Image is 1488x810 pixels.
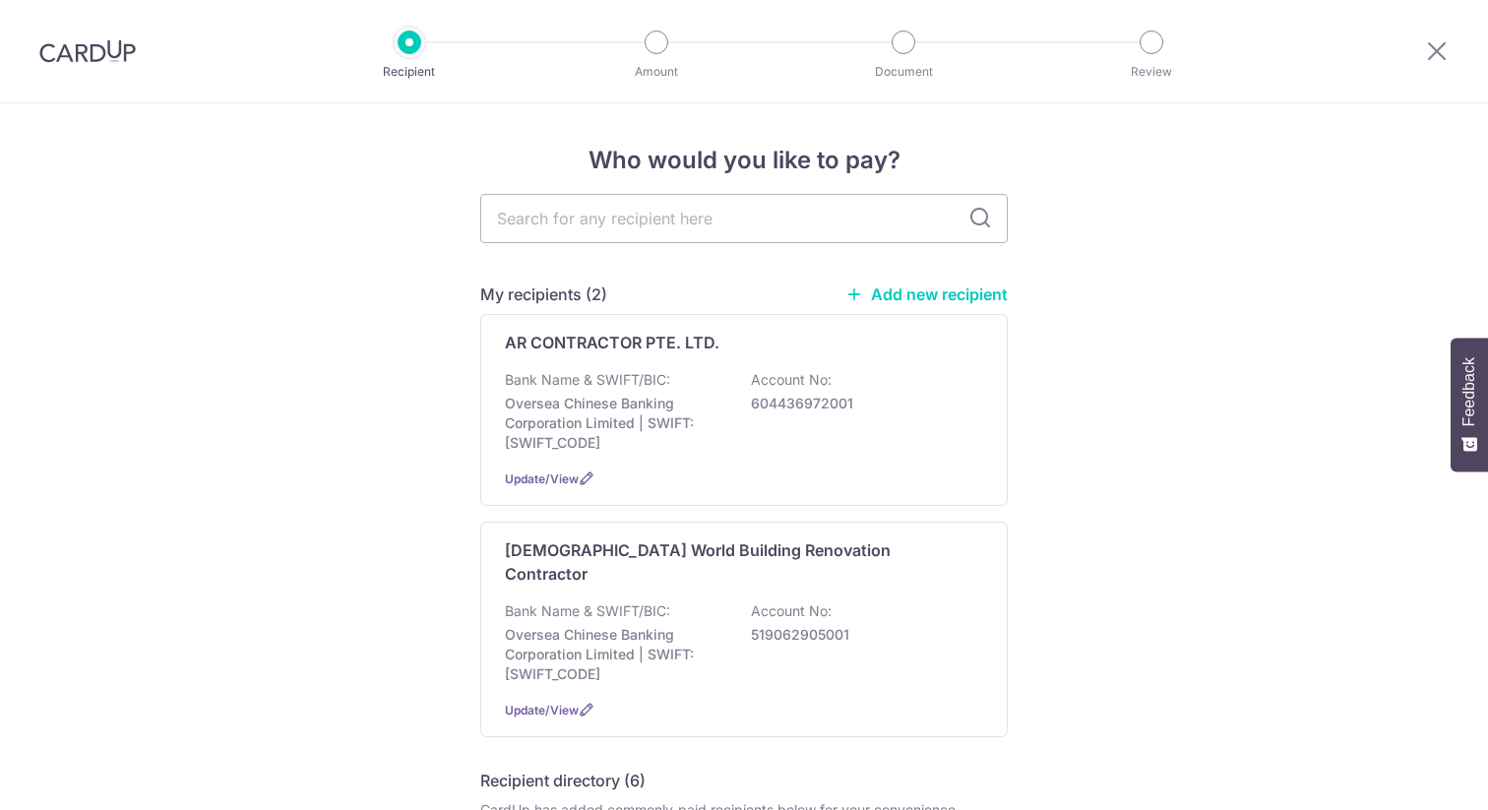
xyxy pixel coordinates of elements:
[1361,751,1468,800] iframe: Opens a widget where you can find more information
[480,769,646,792] h5: Recipient directory (6)
[751,625,971,645] p: 519062905001
[505,331,719,354] p: AR CONTRACTOR PTE. LTD.
[1451,338,1488,471] button: Feedback - Show survey
[505,370,670,390] p: Bank Name & SWIFT/BIC:
[751,394,971,413] p: 604436972001
[845,284,1008,304] a: Add new recipient
[584,62,729,82] p: Amount
[505,471,579,486] a: Update/View
[505,625,725,684] p: Oversea Chinese Banking Corporation Limited | SWIFT: [SWIFT_CODE]
[1460,357,1478,426] span: Feedback
[480,282,607,306] h5: My recipients (2)
[505,703,579,717] a: Update/View
[505,538,960,586] p: [DEMOGRAPHIC_DATA] World Building Renovation Contractor
[39,39,136,63] img: CardUp
[337,62,482,82] p: Recipient
[1079,62,1224,82] p: Review
[480,194,1008,243] input: Search for any recipient here
[505,601,670,621] p: Bank Name & SWIFT/BIC:
[751,370,832,390] p: Account No:
[480,143,1008,178] h4: Who would you like to pay?
[505,394,725,453] p: Oversea Chinese Banking Corporation Limited | SWIFT: [SWIFT_CODE]
[751,601,832,621] p: Account No:
[831,62,976,82] p: Document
